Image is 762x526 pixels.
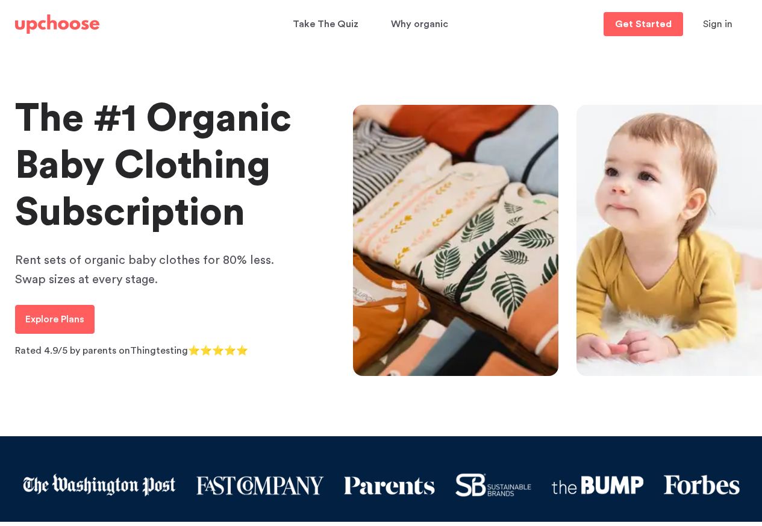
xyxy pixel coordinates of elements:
[15,12,99,37] a: UpChoose
[663,474,740,496] img: Forbes logo
[293,14,358,34] p: Take The Quiz
[22,473,176,497] img: Washington post logo
[25,312,84,327] p: Explore Plans
[15,251,304,289] p: Rent sets of organic baby clothes for 80% less. Swap sizes at every stage.
[15,14,99,34] img: UpChoose
[604,12,683,36] a: Get Started
[688,12,748,36] button: Sign in
[353,105,559,376] img: Gorgeous organic baby clothes with intricate prints and designs, neatly folded on a table
[15,305,95,334] a: Explore Plans
[551,475,644,495] img: the Bump logo
[130,346,188,355] a: Thingtesting
[195,475,323,496] img: logo fast company
[703,19,732,29] span: Sign in
[455,473,532,497] img: Sustainable brands logo
[293,13,362,36] a: Take The Quiz
[391,13,452,36] a: Why organic
[15,99,292,232] span: The #1 Organic Baby Clothing Subscription
[15,346,130,355] span: Rated 4.9/5 by parents on
[615,19,672,29] p: Get Started
[343,475,436,496] img: Parents logo
[188,346,248,355] span: ⭐⭐⭐⭐⭐
[391,13,448,36] span: Why organic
